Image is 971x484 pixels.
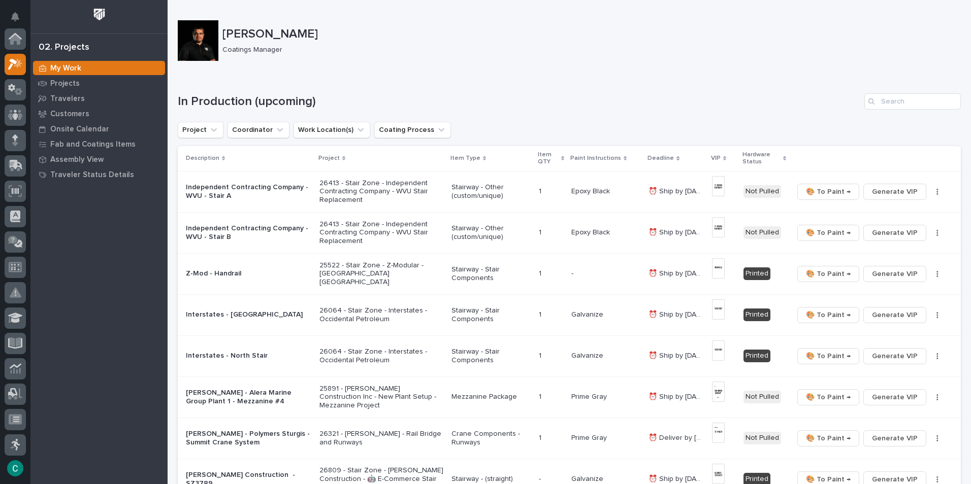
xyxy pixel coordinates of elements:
p: ⏰ Ship by 9/22/25 [649,473,705,483]
p: ⏰ Ship by 8/29/25 [649,226,705,237]
span: 🎨 To Paint → [806,309,851,321]
p: 1 [539,185,543,196]
p: 26321 - [PERSON_NAME] - Rail Bridge and Runways [319,430,444,447]
span: 🎨 To Paint → [806,391,851,403]
a: Traveler Status Details [30,167,168,182]
p: Stairway - Stair Components [451,306,531,324]
p: Stairway - Other (custom/unique) [451,224,531,241]
a: My Work [30,60,168,76]
p: Prime Gray [571,391,609,401]
p: ⏰ Ship by 9/16/25 [649,350,705,360]
p: Fab and Coatings Items [50,140,136,149]
p: Coatings Manager [222,46,953,54]
tr: [PERSON_NAME] - Alera Marine Group Plant 1 - Mezzanine #425891 - [PERSON_NAME] Construction Inc -... [178,376,961,418]
span: Generate VIP [872,391,918,403]
button: Notifications [5,6,26,27]
p: [PERSON_NAME] [222,27,957,42]
p: 1 [539,267,543,278]
span: Generate VIP [872,309,918,321]
p: Assembly View [50,155,104,164]
button: 🎨 To Paint → [797,348,859,364]
button: Project [178,122,223,138]
button: Generate VIP [863,348,926,364]
p: VIP [711,153,721,164]
button: Generate VIP [863,430,926,446]
button: 🎨 To Paint → [797,307,859,323]
button: 🎨 To Paint → [797,389,859,405]
button: 🎨 To Paint → [797,430,859,446]
span: 🎨 To Paint → [806,432,851,444]
span: Generate VIP [872,268,918,280]
p: [PERSON_NAME] - Polymers Sturgis - Summit Crane System [186,430,311,447]
div: Printed [743,308,770,321]
p: My Work [50,64,81,73]
p: Mezzanine Package [451,393,531,401]
a: Projects [30,76,168,91]
div: Not Pulled [743,185,781,198]
p: Prime Gray [571,432,609,442]
a: Fab and Coatings Items [30,136,168,152]
p: Traveler Status Details [50,170,134,180]
p: - [571,267,575,278]
p: Crane Components - Runways [451,430,531,447]
p: Hardware Status [742,149,781,168]
p: 1 [539,350,543,360]
span: Generate VIP [872,186,918,198]
p: Project [318,153,340,164]
p: Z-Mod - Handrail [186,269,311,278]
button: Generate VIP [863,307,926,323]
div: Printed [743,267,770,280]
button: Coating Process [374,122,451,138]
p: Galvanize [571,350,605,360]
button: Work Location(s) [294,122,370,138]
p: Independent Contracting Company - WVU - Stair A [186,183,311,200]
p: 25522 - Stair Zone - Z-Modular - [GEOGRAPHIC_DATA] [GEOGRAPHIC_DATA] [319,261,444,287]
button: 🎨 To Paint → [797,225,859,241]
span: 🎨 To Paint → [806,350,851,362]
p: 1 [539,432,543,442]
p: ⏰ Ship by 9/16/25 [649,308,705,319]
div: Not Pulled [743,391,781,403]
p: Description [186,153,219,164]
div: Not Pulled [743,432,781,444]
tr: [PERSON_NAME] - Polymers Sturgis - Summit Crane System26321 - [PERSON_NAME] - Rail Bridge and Run... [178,418,961,459]
img: Workspace Logo [90,5,109,24]
tr: Independent Contracting Company - WVU - Stair A26413 - Stair Zone - Independent Contracting Compa... [178,171,961,212]
p: Stairway - Stair Components [451,348,531,365]
p: Interstates - North Stair [186,352,311,360]
p: 26064 - Stair Zone - Interstates - Occidental Petroleum [319,306,444,324]
p: Stairway - (straight) [451,475,531,483]
p: - [539,473,543,483]
p: Interstates - [GEOGRAPHIC_DATA] [186,310,311,319]
a: Assembly View [30,152,168,167]
button: Generate VIP [863,389,926,405]
tr: Interstates - North Stair26064 - Stair Zone - Interstates - Occidental PetroleumStairway - Stair ... [178,335,961,376]
p: 26064 - Stair Zone - Interstates - Occidental Petroleum [319,348,444,365]
div: Notifications [13,12,26,28]
p: Epoxy Black [571,185,612,196]
tr: Interstates - [GEOGRAPHIC_DATA]26064 - Stair Zone - Interstates - Occidental PetroleumStairway - ... [178,294,961,335]
p: 1 [539,226,543,237]
span: 🎨 To Paint → [806,268,851,280]
a: Travelers [30,91,168,106]
p: Onsite Calendar [50,125,109,134]
p: Paint Instructions [570,153,621,164]
div: 02. Projects [39,42,89,53]
p: ⏰ Ship by 9/19/25 [649,391,705,401]
button: Coordinator [228,122,289,138]
p: ⏰ Deliver by 9/22/25 [649,432,705,442]
p: Travelers [50,94,85,103]
p: 26413 - Stair Zone - Independent Contracting Company - WVU Stair Replacement [319,179,444,204]
tr: Independent Contracting Company - WVU - Stair B26413 - Stair Zone - Independent Contracting Compa... [178,212,961,253]
button: Generate VIP [863,184,926,200]
p: Stairway - Other (custom/unique) [451,183,531,200]
span: Generate VIP [872,350,918,362]
p: 1 [539,308,543,319]
a: Customers [30,106,168,121]
p: Item QTY [538,149,559,168]
button: users-avatar [5,458,26,479]
button: Generate VIP [863,266,926,282]
p: [PERSON_NAME] - Alera Marine Group Plant 1 - Mezzanine #4 [186,389,311,406]
button: 🎨 To Paint → [797,184,859,200]
p: Item Type [450,153,480,164]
